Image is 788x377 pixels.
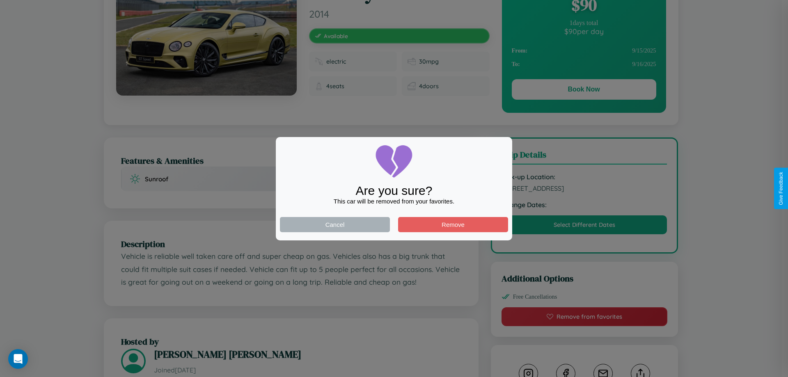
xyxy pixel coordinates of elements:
img: broken-heart [373,141,415,182]
button: Remove [398,217,508,232]
button: Cancel [280,217,390,232]
div: Are you sure? [280,184,508,198]
div: Give Feedback [778,172,784,205]
div: Open Intercom Messenger [8,349,28,369]
div: This car will be removed from your favorites. [280,198,508,205]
